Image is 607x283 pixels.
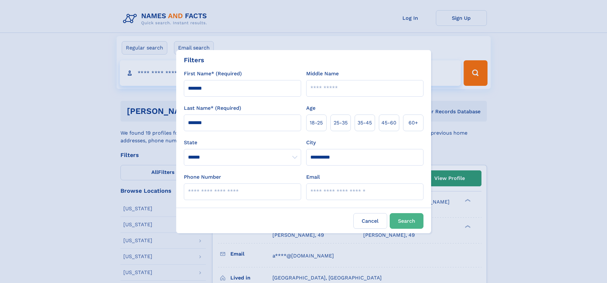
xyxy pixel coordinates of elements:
label: Cancel [353,213,387,229]
button: Search [390,213,423,229]
span: 18‑25 [310,119,323,127]
label: Age [306,104,315,112]
label: City [306,139,316,146]
span: 35‑45 [358,119,372,127]
label: First Name* (Required) [184,70,242,78]
label: Phone Number [184,173,221,181]
span: 45‑60 [381,119,396,127]
span: 25‑35 [334,119,348,127]
label: Email [306,173,320,181]
label: State [184,139,301,146]
label: Last Name* (Required) [184,104,241,112]
span: 60+ [408,119,418,127]
label: Middle Name [306,70,339,78]
div: Filters [184,55,204,65]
